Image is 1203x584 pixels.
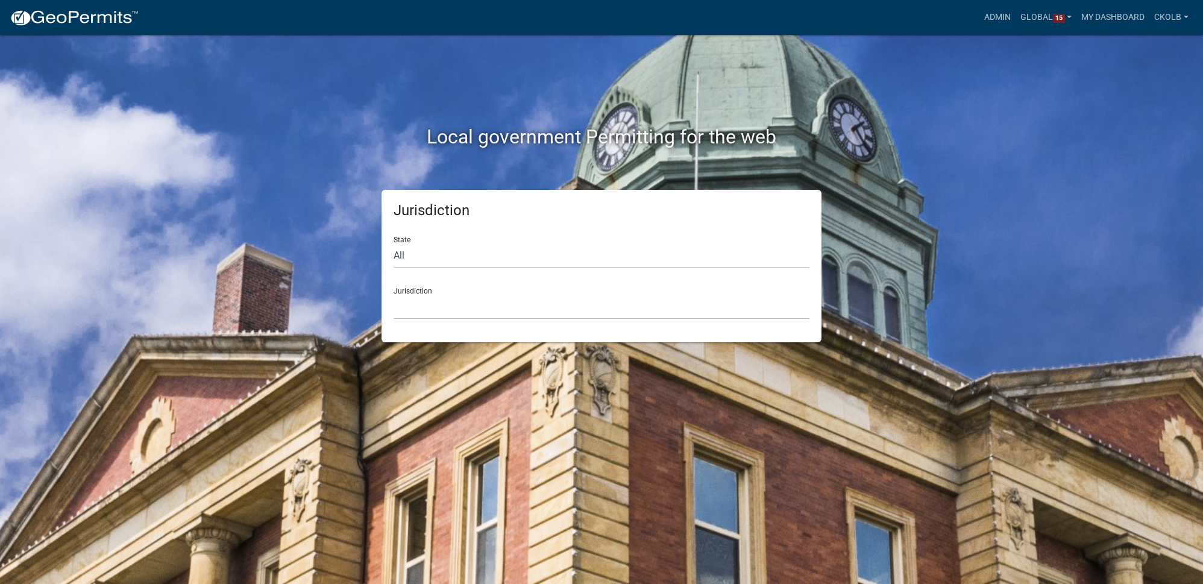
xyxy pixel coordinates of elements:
[1016,6,1077,29] a: Global15
[1149,6,1193,29] a: ckolb
[979,6,1016,29] a: Admin
[1076,6,1149,29] a: My Dashboard
[267,125,936,148] h2: Local government Permitting for the web
[1053,14,1065,24] span: 15
[394,202,809,219] h5: Jurisdiction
